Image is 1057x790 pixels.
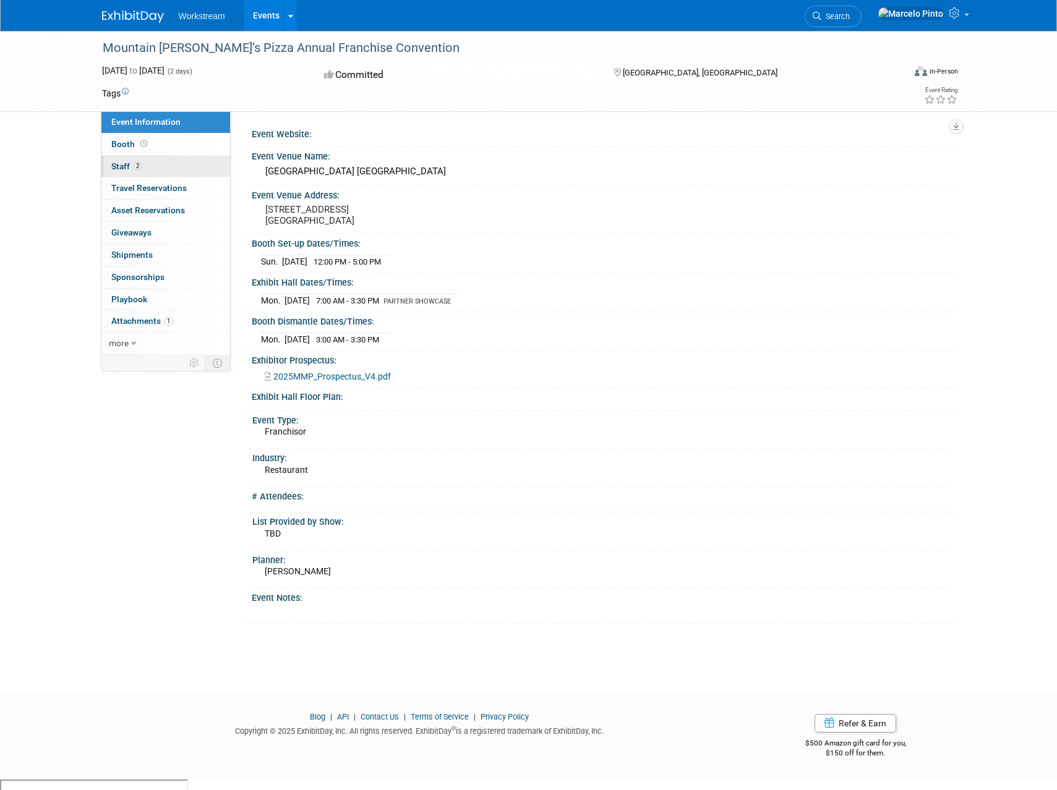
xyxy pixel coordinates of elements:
[102,66,165,75] span: [DATE] [DATE]
[101,177,230,199] a: Travel Reservations
[411,712,469,721] a: Terms of Service
[252,351,956,367] div: Exhibitor Prospectus:
[102,723,738,737] div: Copyright © 2025 ExhibitDay, Inc. All rights reserved. ExhibitDay is a registered trademark of Ex...
[265,566,331,576] span: [PERSON_NAME]
[401,712,409,721] span: |
[109,338,129,348] span: more
[111,250,153,260] span: Shipments
[878,7,944,20] img: Marcelo Pinto
[252,147,956,163] div: Event Venue Name:
[164,316,173,326] span: 1
[282,255,307,268] td: [DATE]
[915,66,927,76] img: Format-Inperson.png
[252,125,956,140] div: Event Website:
[351,712,359,721] span: |
[756,730,956,758] div: $500 Amazon gift card for you,
[261,333,285,346] td: Mon.
[252,487,956,503] div: # Attendees:
[111,294,147,304] span: Playbook
[310,712,325,721] a: Blog
[111,117,181,127] span: Event Information
[320,64,594,86] div: Committed
[252,186,956,202] div: Event Venue Address:
[285,294,310,307] td: [DATE]
[101,333,230,354] a: more
[316,335,379,344] span: 3:00 AM - 3:30 PM
[101,244,230,266] a: Shipments
[327,712,335,721] span: |
[252,411,950,427] div: Event Type:
[265,465,308,475] span: Restaurant
[102,87,129,100] td: Tags
[273,372,391,381] span: 2025MMP_Prospectus_V4.pdf
[101,200,230,221] a: Asset Reservations
[261,162,946,181] div: [GEOGRAPHIC_DATA] [GEOGRAPHIC_DATA]
[805,6,862,27] a: Search
[101,111,230,133] a: Event Information
[111,183,187,193] span: Travel Reservations
[184,355,205,371] td: Personalize Event Tab Strip
[361,712,399,721] a: Contact Us
[924,87,957,93] div: Event Rating
[316,296,379,305] span: 7:00 AM - 3:30 PM
[821,12,850,21] span: Search
[252,388,956,403] div: Exhibit Hall Floor Plan:
[111,161,142,171] span: Staff
[623,68,777,77] span: [GEOGRAPHIC_DATA], [GEOGRAPHIC_DATA]
[285,333,310,346] td: [DATE]
[111,205,185,215] span: Asset Reservations
[337,712,349,721] a: API
[138,139,150,148] span: Booth not reserved yet
[166,67,192,75] span: (2 days)
[101,134,230,155] a: Booth
[383,297,451,305] span: PARTNER SHOWCASE
[205,355,230,371] td: Toggle Event Tabs
[471,712,479,721] span: |
[101,266,230,288] a: Sponsorships
[101,310,230,332] a: Attachments1
[929,67,958,76] div: In-Person
[252,312,956,328] div: Booth Dismantle Dates/Times:
[261,255,282,268] td: Sun.
[451,725,456,732] sup: ®
[756,748,956,758] div: $150 off for them.
[261,294,285,307] td: Mon.
[252,234,956,250] div: Booth Set-up Dates/Times:
[252,449,950,464] div: Industry:
[101,289,230,310] a: Playbook
[101,156,230,177] a: Staff2
[252,588,956,604] div: Event Notes:
[252,273,956,289] div: Exhibit Hall Dates/Times:
[314,257,381,266] span: 12:00 PM - 5:00 PM
[831,64,959,83] div: Event Format
[815,714,896,733] a: Refer & Earn
[252,551,950,566] div: Planner:
[111,272,165,282] span: Sponsorships
[265,204,531,226] pre: [STREET_ADDRESS] [GEOGRAPHIC_DATA]
[98,37,886,59] div: Mountain [PERSON_NAME]’s Pizza Annual Franchise Convention
[133,161,142,171] span: 2
[252,512,950,528] div: List Provided by Show:
[265,427,306,436] span: Franchisor
[111,139,150,149] span: Booth
[102,11,164,23] img: ExhibitDay
[127,66,139,75] span: to
[481,712,529,721] a: Privacy Policy
[111,227,152,237] span: Giveaways
[179,11,225,21] span: Workstream
[265,372,391,381] a: 2025MMP_Prospectus_V4.pdf
[101,222,230,244] a: Giveaways
[111,316,173,326] span: Attachments
[265,529,281,538] span: TBD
